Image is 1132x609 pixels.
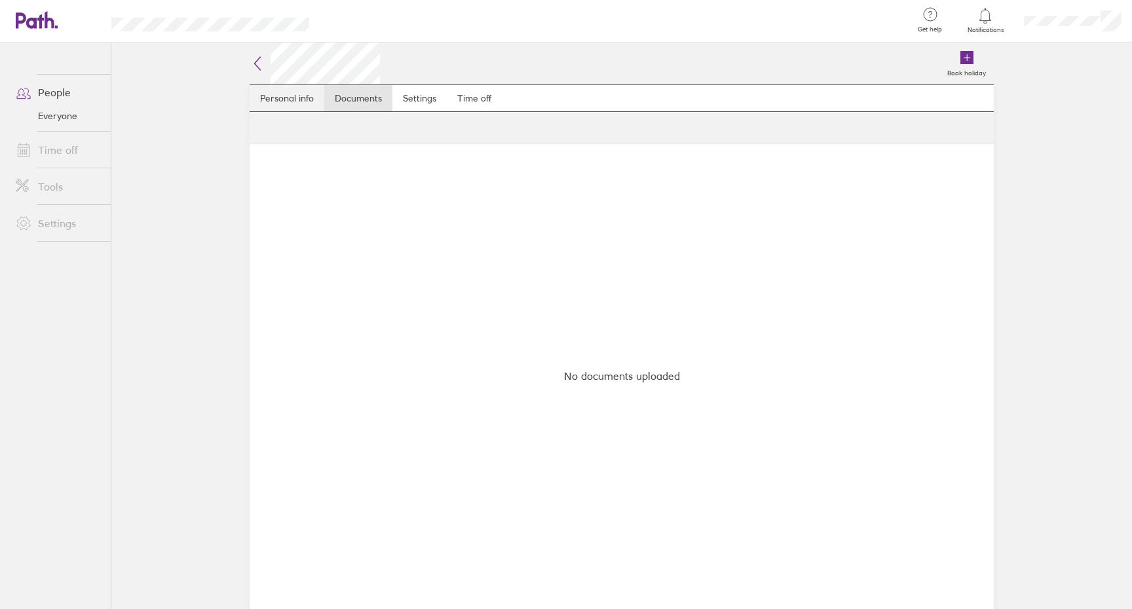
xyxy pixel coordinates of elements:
[964,7,1007,34] a: Notifications
[257,151,986,601] div: No documents uploaded
[324,85,392,111] a: Documents
[5,105,111,126] a: Everyone
[392,85,447,111] a: Settings
[5,137,111,163] a: Time off
[964,26,1007,34] span: Notifications
[250,85,324,111] a: Personal info
[939,43,994,84] a: Book holiday
[447,85,502,111] a: Time off
[909,26,951,33] span: Get help
[5,210,111,236] a: Settings
[5,174,111,200] a: Tools
[5,79,111,105] a: People
[939,65,994,77] label: Book holiday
